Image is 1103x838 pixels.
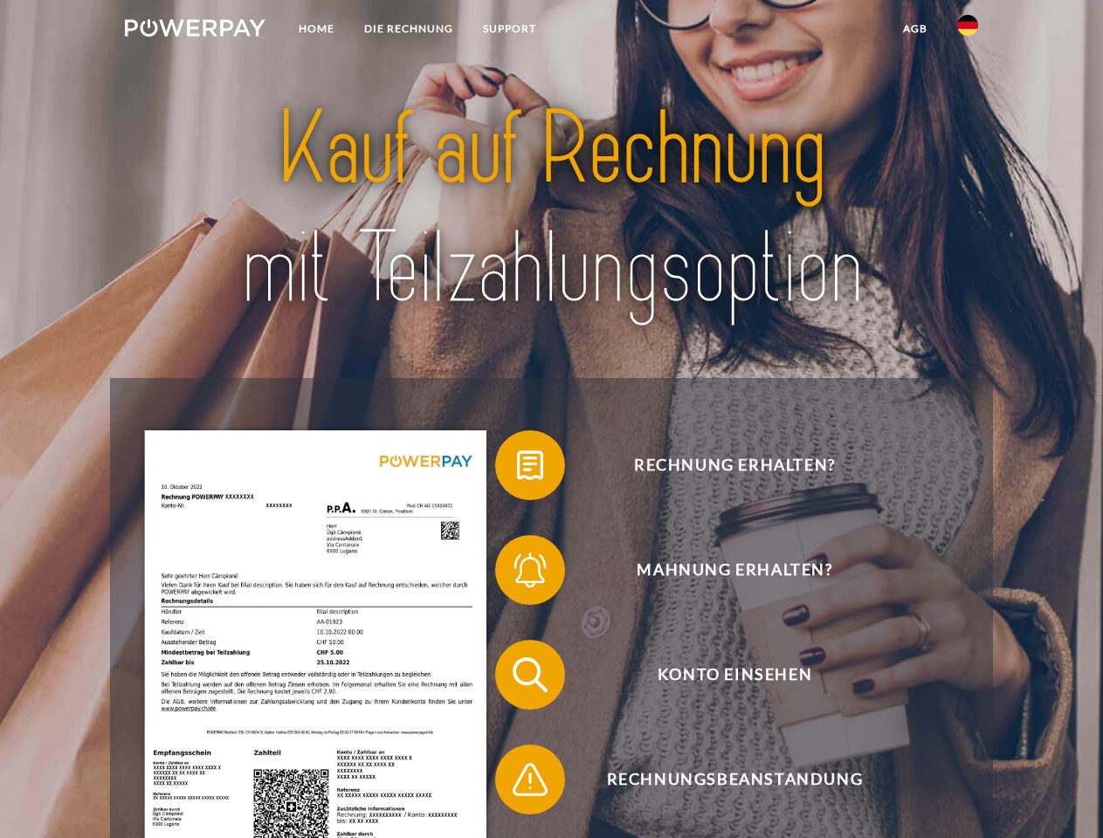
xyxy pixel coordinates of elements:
span: Rechnung erhalten? [520,430,948,500]
img: logo-powerpay-white.svg [125,19,265,37]
img: de [957,15,978,36]
img: qb_bill.svg [508,443,552,487]
span: Rechnungsbeanstandung [520,745,948,814]
img: qb_warning.svg [508,758,552,801]
span: Mahnung erhalten? [520,535,948,605]
button: Rechnung erhalten? [495,430,949,500]
button: Mahnung erhalten? [495,535,949,605]
img: title-powerpay_de.svg [167,84,936,334]
button: Konto einsehen [495,640,949,710]
a: Home [284,13,349,45]
a: agb [888,13,942,45]
img: qb_bell.svg [508,548,552,592]
span: Konto einsehen [520,640,948,710]
a: DIE RECHNUNG [349,13,468,45]
a: SUPPORT [468,13,551,45]
img: qb_search.svg [508,653,552,697]
button: Rechnungsbeanstandung [495,745,949,814]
